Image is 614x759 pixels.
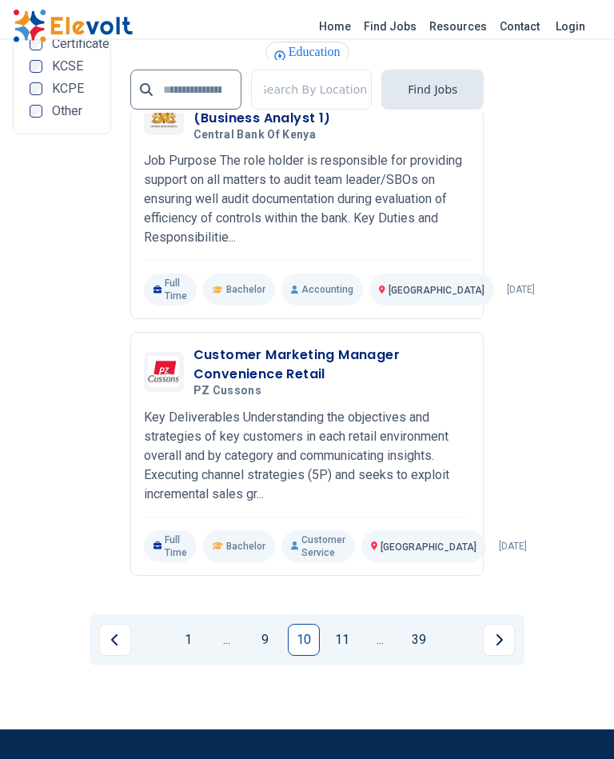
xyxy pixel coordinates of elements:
[193,129,316,143] span: Central Bank of Kenya
[193,346,471,385] h3: Customer Marketing Manager Convenience Retail
[52,61,83,74] span: KCSE
[30,83,42,96] input: KCPE
[193,385,262,399] span: PZ Cussons
[173,625,205,657] a: Page 1
[30,106,42,118] input: Other
[546,10,595,42] a: Login
[381,542,476,553] span: [GEOGRAPHIC_DATA]
[357,14,423,39] a: Find Jobs
[265,42,349,63] div: Education
[148,103,180,130] img: Central Bank of Kenya
[493,14,546,39] a: Contact
[423,14,493,39] a: Resources
[326,625,358,657] a: Page 11
[211,625,243,657] a: Jump backward
[144,274,197,306] p: Full Time
[148,357,180,388] img: PZ Cussons
[503,135,601,615] iframe: Advertisement
[99,625,131,657] a: Previous page
[144,409,471,505] p: Key Deliverables Understanding the objectives and strategies of key customers in each retail envi...
[249,625,281,657] a: Page 9
[389,286,484,297] span: [GEOGRAPHIC_DATA]
[483,625,515,657] a: Next page
[144,90,471,307] a: Central Bank of KenyaRisk And Compliance Analyst 1 (Business Analyst 1)Central Bank of KenyaJob P...
[281,531,355,563] p: Customer Service
[144,152,471,248] p: Job Purpose The role holder is responsible for providing support on all matters to audit team lea...
[30,38,42,51] input: Certificate
[52,38,110,51] span: Certificate
[13,10,133,43] img: Elevolt
[13,148,111,628] iframe: Advertisement
[534,682,614,759] iframe: Chat Widget
[403,625,435,657] a: Page 39
[144,531,197,563] p: Full Time
[226,284,265,297] span: Bachelor
[99,625,515,657] ul: Pagination
[144,346,471,563] a: PZ CussonsCustomer Marketing Manager Convenience RetailPZ CussonsKey Deliverables Understanding t...
[313,14,357,39] a: Home
[289,46,345,59] span: Education
[52,106,82,118] span: Other
[381,70,484,110] button: Find Jobs
[499,541,527,553] p: [DATE]
[226,541,265,553] span: Bachelor
[30,61,42,74] input: KCSE
[288,625,320,657] a: Page 10 is your current page
[365,625,397,657] a: Jump forward
[281,274,363,306] p: Accounting
[52,83,84,96] span: KCPE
